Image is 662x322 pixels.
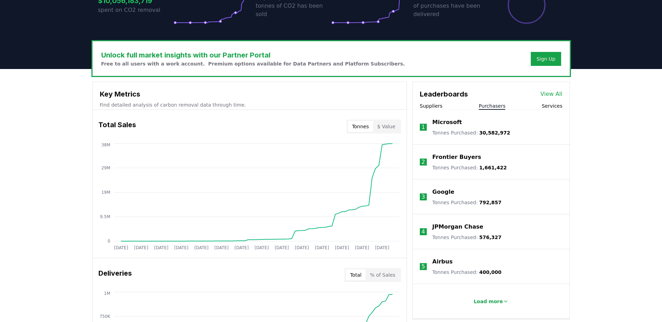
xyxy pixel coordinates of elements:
[100,101,400,108] p: Find detailed analysis of carbon removal data through time.
[366,269,400,281] button: % of Sales
[275,245,289,250] tspan: [DATE]
[100,89,400,99] h3: Key Metrics
[479,200,501,205] span: 792,857
[474,298,503,305] p: Load more
[420,102,442,109] button: Suppliers
[479,235,501,240] span: 576,327
[422,193,425,201] p: 3
[432,269,501,276] p: Tonnes Purchased :
[536,55,555,62] a: Sign Up
[432,234,501,241] p: Tonnes Purchased :
[375,245,389,250] tspan: [DATE]
[101,143,110,147] tspan: 38M
[99,314,111,319] tspan: 750K
[114,245,128,250] tspan: [DATE]
[194,245,208,250] tspan: [DATE]
[107,239,110,244] tspan: 0
[432,188,454,196] a: Google
[479,102,506,109] button: Purchasers
[315,245,329,250] tspan: [DATE]
[373,121,400,132] button: $ Value
[348,121,373,132] button: Tonnes
[214,245,229,250] tspan: [DATE]
[432,153,481,161] a: Frontier Buyers
[101,60,405,67] p: Free to all users with a work account. Premium options available for Data Partners and Platform S...
[100,214,110,219] tspan: 9.5M
[101,50,405,60] h3: Unlock full market insights with our Partner Portal
[422,158,425,166] p: 2
[295,245,309,250] tspan: [DATE]
[101,166,110,170] tspan: 29M
[432,164,507,171] p: Tonnes Purchased :
[432,258,453,266] a: Airbus
[422,262,425,271] p: 5
[235,245,249,250] tspan: [DATE]
[468,294,514,308] button: Load more
[101,190,110,195] tspan: 19M
[542,102,562,109] button: Services
[479,130,510,136] span: 30,582,972
[174,245,188,250] tspan: [DATE]
[355,245,369,250] tspan: [DATE]
[346,269,366,281] button: Total
[432,199,501,206] p: Tonnes Purchased :
[98,120,136,133] h3: Total Sales
[432,118,462,127] a: Microsoft
[432,223,483,231] a: JPMorgan Chase
[479,269,501,275] span: 400,000
[422,123,425,131] p: 1
[104,291,110,296] tspan: 1M
[335,245,349,250] tspan: [DATE]
[154,245,168,250] tspan: [DATE]
[134,245,148,250] tspan: [DATE]
[422,228,425,236] p: 4
[98,268,132,282] h3: Deliveries
[414,2,489,18] p: of purchases have been delivered
[254,245,269,250] tspan: [DATE]
[479,165,507,170] span: 1,661,422
[98,6,173,14] p: spent on CO2 removal
[432,129,510,136] p: Tonnes Purchased :
[541,90,563,98] a: View All
[256,2,331,18] p: tonnes of CO2 has been sold
[531,52,561,66] button: Sign Up
[420,89,468,99] h3: Leaderboards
